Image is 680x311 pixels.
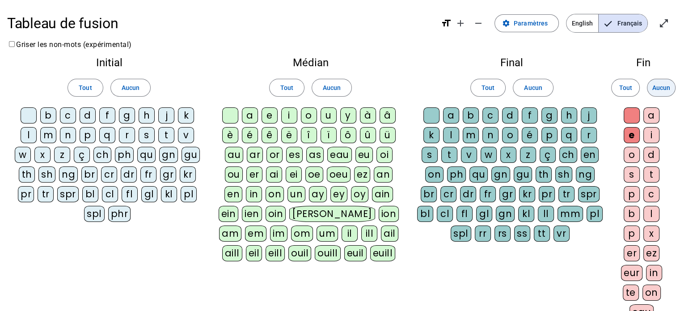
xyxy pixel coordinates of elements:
[18,186,34,202] div: pr
[380,127,396,143] div: ü
[40,127,56,143] div: m
[558,206,583,222] div: mm
[422,147,438,163] div: s
[122,82,139,93] span: Aucun
[481,82,494,93] span: Tout
[68,79,103,97] button: Tout
[469,166,488,183] div: qu
[496,206,515,222] div: gn
[266,166,282,183] div: ai
[266,147,283,163] div: or
[643,166,659,183] div: t
[646,265,662,281] div: in
[354,166,370,183] div: ez
[643,147,659,163] div: d
[9,41,15,47] input: Griser les non-mots (expérimental)
[443,107,459,124] div: a
[624,245,640,261] div: er
[417,57,607,68] h2: Final
[80,127,96,143] div: p
[218,57,402,68] h2: Médian
[160,166,176,183] div: gr
[513,79,553,97] button: Aucun
[21,127,37,143] div: l
[524,82,542,93] span: Aucun
[137,147,156,163] div: qu
[642,285,661,301] div: on
[441,18,452,29] mat-icon: format_size
[286,147,303,163] div: es
[643,127,659,143] div: i
[266,245,285,261] div: eill
[266,206,286,222] div: oin
[611,79,640,97] button: Tout
[266,186,284,202] div: on
[502,19,510,27] mat-icon: settings
[502,127,518,143] div: o
[481,147,497,163] div: w
[269,79,304,97] button: Tout
[344,245,367,261] div: euil
[305,166,323,183] div: oe
[559,147,577,163] div: ch
[423,127,439,143] div: k
[102,186,118,202] div: cl
[619,82,632,93] span: Tout
[581,107,597,124] div: j
[14,57,204,68] h2: Initial
[460,186,476,202] div: dr
[463,127,479,143] div: m
[624,206,640,222] div: b
[19,166,35,183] div: th
[60,127,76,143] div: n
[502,107,518,124] div: d
[323,82,341,93] span: Aucun
[139,107,155,124] div: h
[482,127,498,143] div: n
[317,226,338,242] div: um
[178,107,194,124] div: k
[181,186,197,202] div: pl
[441,147,457,163] div: t
[99,127,115,143] div: q
[222,245,242,261] div: aill
[500,147,516,163] div: x
[57,186,79,202] div: spr
[536,166,552,183] div: th
[538,206,554,222] div: ll
[522,127,538,143] div: é
[115,147,134,163] div: ph
[340,107,356,124] div: y
[514,226,530,242] div: ss
[245,226,266,242] div: em
[475,226,491,242] div: rr
[224,186,242,202] div: en
[242,206,262,222] div: ien
[246,245,262,261] div: eil
[315,245,340,261] div: ouill
[578,186,600,202] div: spr
[647,79,676,97] button: Aucun
[360,127,376,143] div: û
[621,265,642,281] div: eur
[355,147,373,163] div: eu
[376,147,393,163] div: oi
[514,18,548,29] span: Paramètres
[7,9,434,38] h1: Tableau de fusion
[576,166,595,183] div: ng
[518,206,534,222] div: kl
[360,107,376,124] div: à
[99,107,115,124] div: f
[312,79,352,97] button: Aucun
[437,206,453,222] div: cl
[540,147,556,163] div: ç
[15,147,31,163] div: w
[38,186,54,202] div: tr
[225,147,243,163] div: au
[158,127,174,143] div: t
[60,107,76,124] div: c
[519,186,535,202] div: kr
[327,166,351,183] div: oeu
[624,147,640,163] div: o
[470,79,506,97] button: Tout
